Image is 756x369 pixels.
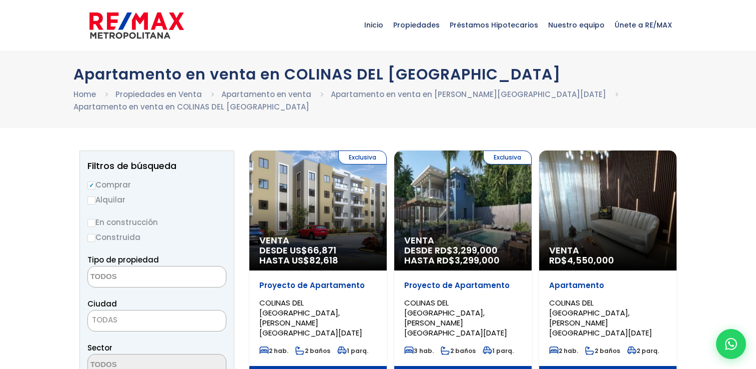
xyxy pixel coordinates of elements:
span: 82,618 [309,254,338,266]
span: 2 parq. [627,346,659,355]
img: remax-metropolitana-logo [89,10,184,40]
span: Sector [87,342,112,353]
span: Venta [549,245,667,255]
span: COLINAS DEL [GEOGRAPHIC_DATA], [PERSON_NAME][GEOGRAPHIC_DATA][DATE] [259,297,362,338]
li: Apartamento en venta en COLINAS DEL [GEOGRAPHIC_DATA] [73,100,309,113]
span: 66,871 [307,244,336,256]
span: Venta [259,235,377,245]
input: En construcción [87,219,95,227]
h1: Apartamento en venta en COLINAS DEL [GEOGRAPHIC_DATA] [73,65,683,83]
label: En construcción [87,216,226,228]
span: TODAS [87,310,226,331]
a: Apartamento en venta [221,89,311,99]
span: DESDE RD$ [404,245,522,265]
span: DESDE US$ [259,245,377,265]
span: 3,299,000 [455,254,500,266]
label: Comprar [87,178,226,191]
span: HASTA US$ [259,255,377,265]
span: 4,550,000 [567,254,614,266]
span: Propiedades [388,10,445,40]
h2: Filtros de búsqueda [87,161,226,171]
span: 2 baños [585,346,620,355]
span: COLINAS DEL [GEOGRAPHIC_DATA], [PERSON_NAME][GEOGRAPHIC_DATA][DATE] [549,297,652,338]
span: RD$ [549,254,614,266]
span: HASTA RD$ [404,255,522,265]
span: Nuestro equipo [543,10,610,40]
span: Tipo de propiedad [87,254,159,265]
span: Préstamos Hipotecarios [445,10,543,40]
span: 2 hab. [549,346,578,355]
span: Venta [404,235,522,245]
p: Proyecto de Apartamento [404,280,522,290]
span: Exclusiva [483,150,532,164]
span: TODAS [92,314,117,325]
a: Apartamento en venta en [PERSON_NAME][GEOGRAPHIC_DATA][DATE] [331,89,606,99]
span: 1 parq. [483,346,514,355]
a: Home [73,89,96,99]
span: Exclusiva [338,150,387,164]
input: Construida [87,234,95,242]
span: 3,299,000 [453,244,498,256]
span: 3 hab. [404,346,434,355]
span: 1 parq. [337,346,368,355]
label: Construida [87,231,226,243]
label: Alquilar [87,193,226,206]
input: Comprar [87,181,95,189]
span: Únete a RE/MAX [610,10,677,40]
p: Proyecto de Apartamento [259,280,377,290]
span: 2 baños [441,346,476,355]
input: Alquilar [87,196,95,204]
span: Inicio [359,10,388,40]
textarea: Search [88,266,185,288]
p: Apartamento [549,280,667,290]
span: COLINAS DEL [GEOGRAPHIC_DATA], [PERSON_NAME][GEOGRAPHIC_DATA][DATE] [404,297,507,338]
span: 2 hab. [259,346,288,355]
span: TODAS [88,313,226,327]
span: 2 baños [295,346,330,355]
span: Ciudad [87,298,117,309]
a: Propiedades en Venta [115,89,202,99]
